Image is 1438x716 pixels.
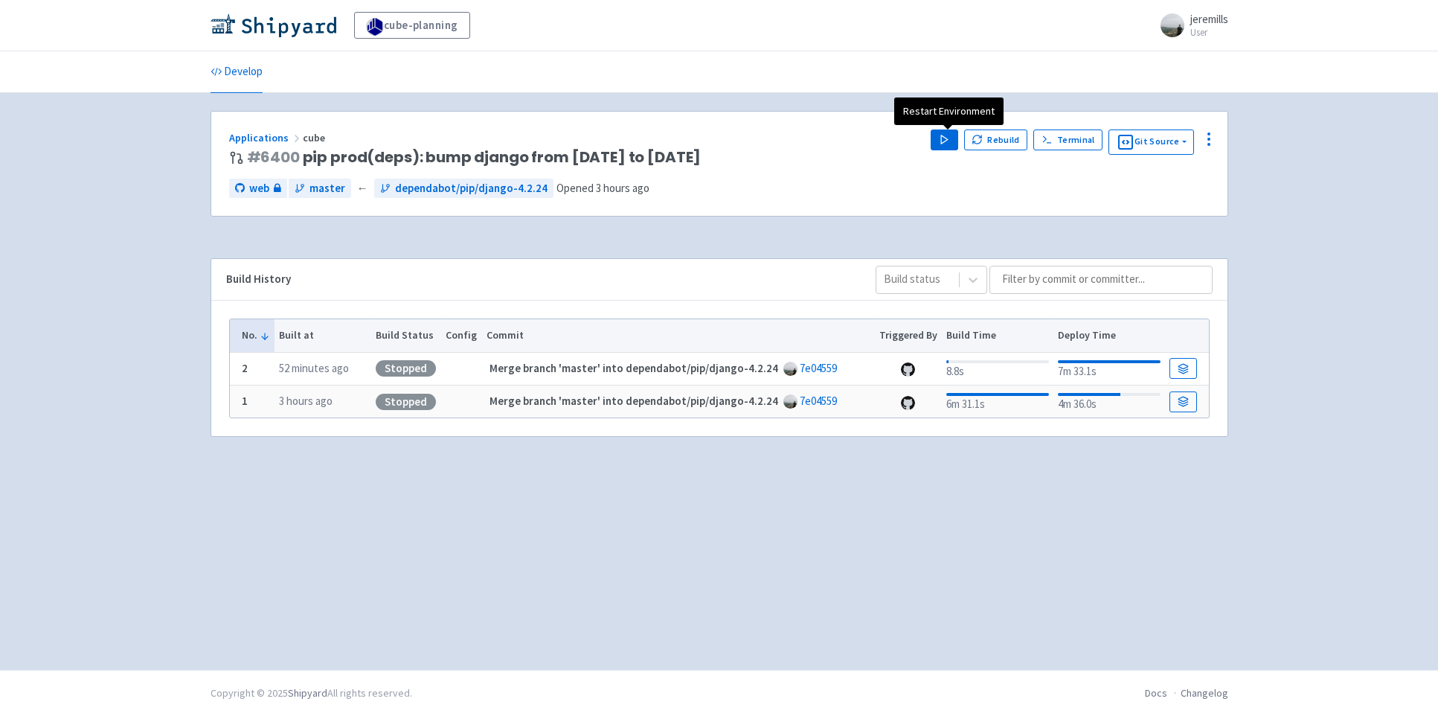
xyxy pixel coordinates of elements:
a: Changelog [1181,686,1228,700]
th: Deploy Time [1053,319,1165,352]
span: pip prod(deps): bump django from [DATE] to [DATE] [247,149,702,166]
div: Copyright © 2025 All rights reserved. [211,685,412,701]
div: Stopped [376,360,436,377]
strong: Merge branch 'master' into dependabot/pip/django-4.2.24 [490,394,778,408]
a: jeremills User [1152,13,1228,37]
span: web [249,180,269,197]
b: 2 [242,361,248,375]
th: Commit [481,319,874,352]
th: Build Time [942,319,1053,352]
b: 1 [242,394,248,408]
th: Build Status [371,319,441,352]
button: No. [242,327,270,343]
span: dependabot/pip/django-4.2.24 [395,180,548,197]
a: 7e04559 [800,394,837,408]
th: Config [441,319,482,352]
a: Build Details [1169,358,1196,379]
span: cube [303,131,327,144]
a: dependabot/pip/django-4.2.24 [374,179,553,199]
th: Built at [275,319,371,352]
time: 3 hours ago [279,394,333,408]
time: 52 minutes ago [279,361,349,375]
strong: Merge branch 'master' into dependabot/pip/django-4.2.24 [490,361,778,375]
a: #6400 [247,147,300,167]
div: 4m 36.0s [1058,390,1160,413]
img: Shipyard logo [211,13,336,37]
button: Play [931,130,957,150]
small: User [1190,28,1228,37]
time: 3 hours ago [596,181,649,195]
div: 7m 33.1s [1058,357,1160,380]
a: Shipyard [288,686,327,700]
div: 8.8s [946,357,1048,380]
a: master [289,179,351,199]
div: Build History [226,271,852,288]
input: Filter by commit or committer... [989,266,1213,294]
a: 7e04559 [800,361,837,375]
button: Git Source [1108,130,1194,155]
span: ← [357,180,368,197]
a: Build Details [1169,391,1196,412]
a: cube-planning [354,12,470,39]
button: Rebuild [964,130,1028,150]
a: web [229,179,287,199]
a: Docs [1145,686,1167,700]
a: Terminal [1033,130,1102,150]
a: Applications [229,131,303,144]
th: Triggered By [874,319,942,352]
a: Develop [211,51,263,93]
span: Opened [556,181,649,195]
span: jeremills [1190,12,1228,26]
div: Stopped [376,394,436,410]
div: 6m 31.1s [946,390,1048,413]
span: master [309,180,345,197]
